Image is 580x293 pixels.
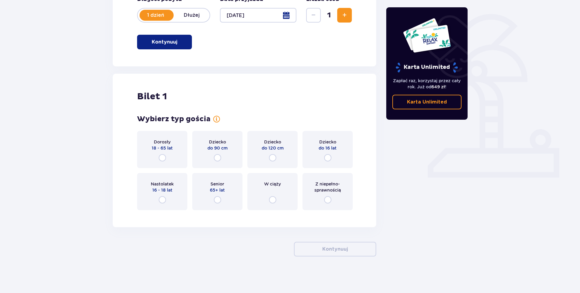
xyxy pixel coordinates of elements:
span: 16 - 18 lat [152,187,172,193]
img: Dwie karty całoroczne do Suntago z napisem 'UNLIMITED RELAX', na białym tle z tropikalnymi liśćmi... [403,18,451,53]
p: Zapłać raz, korzystaj przez cały rok. Już od ! [392,78,462,90]
p: Karta Unlimited [407,99,447,105]
span: W ciąży [264,181,281,187]
span: Dorosły [154,139,171,145]
span: Dziecko [209,139,226,145]
button: Kontynuuj [137,35,192,49]
span: Dziecko [264,139,281,145]
h3: Wybierz typ gościa [137,115,210,124]
span: 1 [322,11,336,20]
span: Dziecko [319,139,336,145]
a: Karta Unlimited [392,95,462,109]
button: Kontynuuj [294,242,376,256]
span: 18 - 65 lat [152,145,173,151]
p: Karta Unlimited [395,62,458,73]
span: do 120 cm [262,145,284,151]
span: Senior [210,181,224,187]
p: Dłużej [174,12,210,19]
span: Z niepełno­sprawnością [308,181,347,193]
p: Kontynuuj [322,246,348,252]
h2: Bilet 1 [137,91,167,102]
button: Zwiększ [337,8,352,23]
span: do 16 lat [319,145,337,151]
button: Zmniejsz [306,8,321,23]
p: 1 dzień [138,12,174,19]
span: 65+ lat [210,187,225,193]
p: Kontynuuj [152,39,177,45]
span: Nastolatek [151,181,174,187]
span: do 90 cm [207,145,228,151]
span: 649 zł [431,84,445,89]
